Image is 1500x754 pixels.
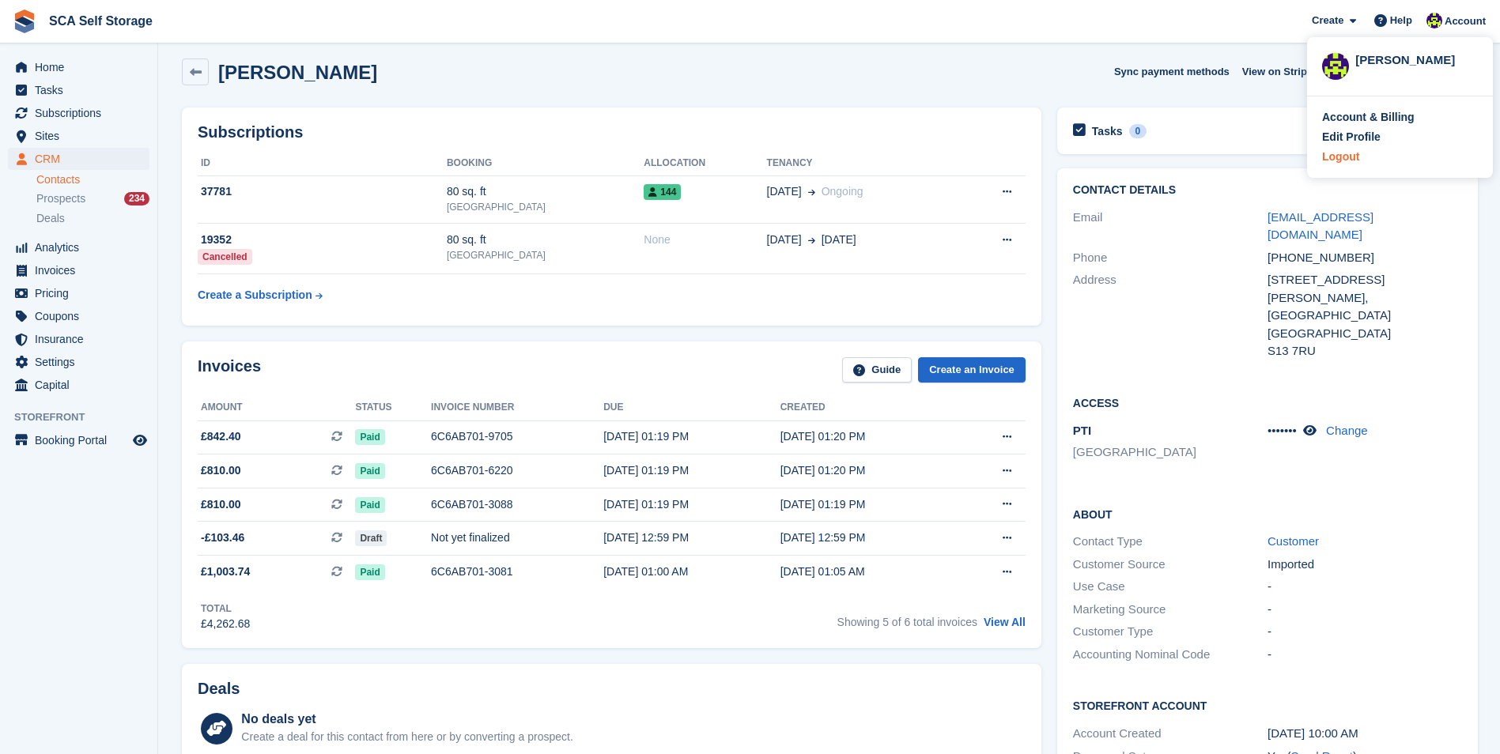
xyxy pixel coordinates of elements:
[124,192,149,205] div: 234
[198,287,312,303] div: Create a Subscription
[8,102,149,124] a: menu
[1073,424,1091,437] span: PTI
[35,148,130,170] span: CRM
[35,125,130,147] span: Sites
[780,395,957,420] th: Created
[603,530,780,546] div: [DATE] 12:59 PM
[8,56,149,78] a: menu
[837,616,977,628] span: Showing 5 of 6 total invoices
[1312,13,1343,28] span: Create
[1073,646,1268,664] div: Accounting Nominal Code
[1322,149,1359,165] div: Logout
[842,357,912,383] a: Guide
[198,123,1026,141] h2: Subscriptions
[767,183,802,200] span: [DATE]
[43,8,159,34] a: SCA Self Storage
[1322,109,1478,126] a: Account & Billing
[198,232,447,248] div: 19352
[1322,53,1349,80] img: Thomas Webb
[431,564,603,580] div: 6C6AB701-3081
[447,200,644,214] div: [GEOGRAPHIC_DATA]
[35,236,130,258] span: Analytics
[35,259,130,281] span: Invoices
[1322,129,1478,145] a: Edit Profile
[1268,342,1462,360] div: S13 7RU
[780,462,957,479] div: [DATE] 01:20 PM
[1073,578,1268,596] div: Use Case
[1092,124,1123,138] h2: Tasks
[1390,13,1412,28] span: Help
[355,530,387,546] span: Draft
[35,102,130,124] span: Subscriptions
[1268,601,1462,619] div: -
[8,305,149,327] a: menu
[1268,210,1373,242] a: [EMAIL_ADDRESS][DOMAIN_NAME]
[1426,13,1442,28] img: Thomas Webb
[35,374,130,396] span: Capital
[1268,725,1462,743] div: [DATE] 10:00 AM
[8,328,149,350] a: menu
[8,429,149,451] a: menu
[822,232,856,248] span: [DATE]
[35,429,130,451] span: Booking Portal
[431,462,603,479] div: 6C6AB701-6220
[1073,533,1268,551] div: Contact Type
[8,236,149,258] a: menu
[447,183,644,200] div: 80 sq. ft
[780,530,957,546] div: [DATE] 12:59 PM
[14,409,157,425] span: Storefront
[1268,289,1462,325] div: [PERSON_NAME], [GEOGRAPHIC_DATA]
[1445,13,1486,29] span: Account
[1322,129,1381,145] div: Edit Profile
[198,183,447,200] div: 37781
[1322,149,1478,165] a: Logout
[8,125,149,147] a: menu
[1268,578,1462,596] div: -
[1073,443,1268,462] li: [GEOGRAPHIC_DATA]
[780,428,957,445] div: [DATE] 01:20 PM
[201,530,244,546] span: -£103.46
[35,56,130,78] span: Home
[431,530,603,546] div: Not yet finalized
[8,259,149,281] a: menu
[780,496,957,513] div: [DATE] 01:19 PM
[8,282,149,304] a: menu
[1268,556,1462,574] div: Imported
[35,351,130,373] span: Settings
[644,151,766,176] th: Allocation
[355,564,384,580] span: Paid
[355,497,384,513] span: Paid
[1268,534,1319,548] a: Customer
[603,462,780,479] div: [DATE] 01:19 PM
[644,184,681,200] span: 144
[1355,51,1478,66] div: [PERSON_NAME]
[8,148,149,170] a: menu
[1073,601,1268,619] div: Marketing Source
[1073,249,1268,267] div: Phone
[1073,271,1268,360] div: Address
[447,248,644,262] div: [GEOGRAPHIC_DATA]
[36,191,85,206] span: Prospects
[767,232,802,248] span: [DATE]
[198,680,240,698] h2: Deals
[201,428,241,445] span: £842.40
[1242,64,1313,80] span: View on Stripe
[198,357,261,383] h2: Invoices
[1073,209,1268,244] div: Email
[201,462,241,479] span: £810.00
[603,496,780,513] div: [DATE] 01:19 PM
[1129,124,1147,138] div: 0
[1114,58,1230,85] button: Sync payment methods
[198,281,323,310] a: Create a Subscription
[198,249,252,265] div: Cancelled
[8,79,149,101] a: menu
[35,282,130,304] span: Pricing
[1322,109,1415,126] div: Account & Billing
[767,151,960,176] th: Tenancy
[355,463,384,479] span: Paid
[1236,58,1332,85] a: View on Stripe
[201,601,250,616] div: Total
[431,496,603,513] div: 6C6AB701-3088
[1073,697,1462,713] h2: Storefront Account
[447,151,644,176] th: Booking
